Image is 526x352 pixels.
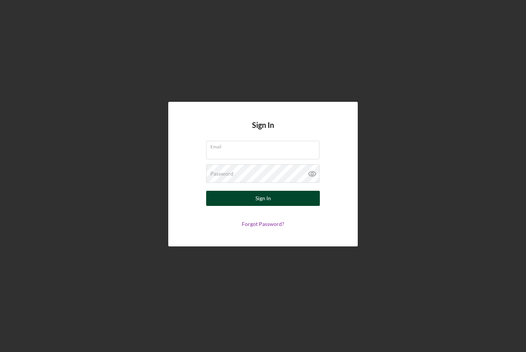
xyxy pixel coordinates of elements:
[210,141,319,150] label: Email
[255,191,271,206] div: Sign In
[242,221,284,227] a: Forgot Password?
[206,191,320,206] button: Sign In
[210,171,233,177] label: Password
[252,121,274,141] h4: Sign In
